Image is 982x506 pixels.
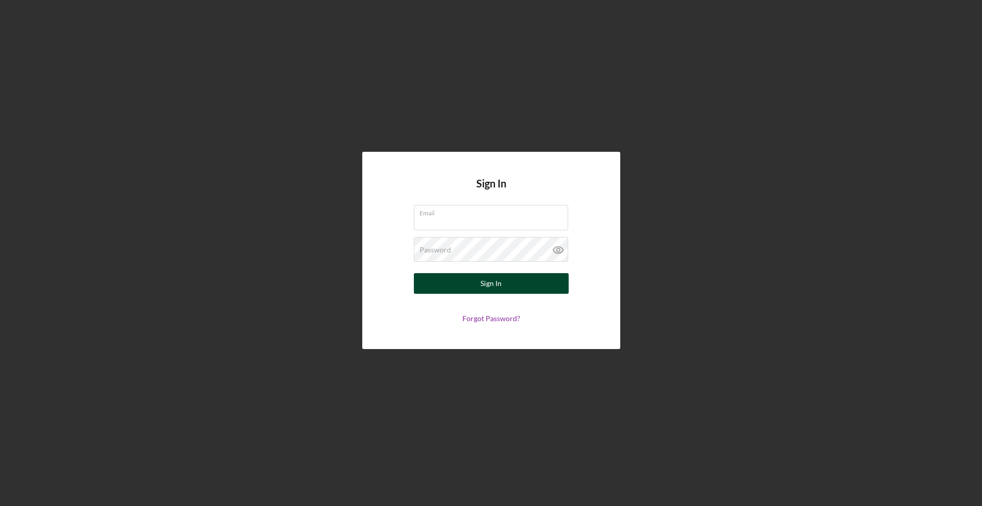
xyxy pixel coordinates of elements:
h4: Sign In [476,178,506,205]
label: Email [420,205,568,217]
a: Forgot Password? [462,314,520,323]
div: Sign In [480,273,502,294]
label: Password [420,246,451,254]
button: Sign In [414,273,569,294]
